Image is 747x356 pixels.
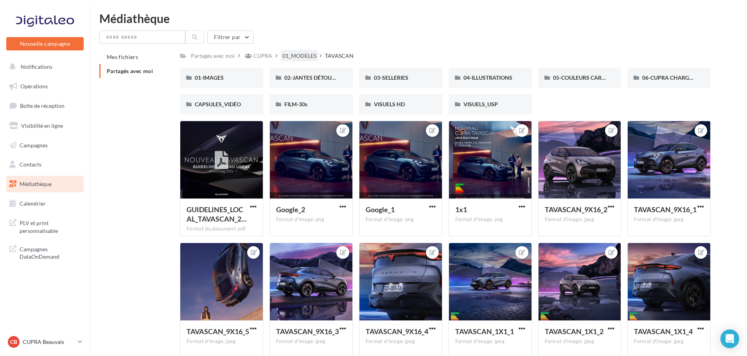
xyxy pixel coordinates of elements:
a: Campagnes [5,137,85,154]
span: 01-IMAGES [195,74,224,81]
button: Nouvelle campagne [6,37,84,50]
span: VISUELS_USP [463,101,498,107]
span: 06-CUPRA CHARGER [642,74,696,81]
p: CUPRA Beauvais [23,338,75,346]
a: Opérations [5,78,85,95]
div: Format d'image: jpeg [455,338,525,345]
div: Format d'image: jpeg [545,216,615,223]
div: Open Intercom Messenger [720,329,739,348]
a: Médiathèque [5,176,85,192]
span: 03-SELLERIES [374,74,408,81]
span: TAVASCAN_9X16_1 [634,205,697,214]
div: TAVASCAN [325,52,354,60]
div: Format d'image: png [276,216,346,223]
div: Format d'image: png [455,216,525,223]
span: TAVASCAN_1X1_4 [634,327,693,336]
div: Format du document: pdf [187,225,257,233]
div: Format d'image: jpeg [634,216,704,223]
span: TAVASCAN_9X16_3 [276,327,339,336]
span: 04-ILLUSTRATIONS [463,74,512,81]
div: Médiathèque [99,13,738,24]
a: Contacts [5,156,85,173]
span: Médiathèque [20,181,52,187]
span: Partagés avec moi [107,68,153,74]
div: Format d'image: jpeg [634,338,704,345]
span: TAVASCAN_9X16_2 [545,205,607,214]
span: Opérations [20,83,48,89]
span: TAVASCAN_9X16_5 [187,327,249,336]
span: Contacts [20,161,41,168]
span: Mes fichiers [107,54,138,60]
span: Visibilité en ligne [21,122,63,129]
span: Google_2 [276,205,305,214]
span: Calendrier [20,200,46,207]
span: Campagnes DataOnDemand [20,244,81,261]
a: CB CUPRA Beauvais [6,335,84,349]
div: CUPRA [253,52,272,60]
span: PLV et print personnalisable [20,218,81,234]
span: CB [10,338,17,346]
span: GUIDELINES_LOCAL_TAVASCAN_2024.pdf [187,205,247,223]
a: Calendrier [5,195,85,212]
span: FILM-30s [284,101,307,107]
a: Campagnes DataOnDemand [5,241,85,264]
a: Visibilité en ligne [5,118,85,134]
span: 1x1 [455,205,467,214]
button: Filtrer par [207,30,253,44]
div: Format d'image: jpeg [276,338,346,345]
span: TAVASCAN_1X1_1 [455,327,514,336]
a: PLV et print personnalisable [5,215,85,238]
span: Notifications [21,63,52,70]
span: VISUELS HD [374,101,405,107]
span: Google_1 [366,205,395,214]
span: Boîte de réception [20,102,65,109]
span: 02-JANTES DÉTOURÉES [284,74,345,81]
div: Format d'image: png [366,216,436,223]
span: TAVASCAN_1X1_2 [545,327,603,336]
a: Boîte de réception [5,97,85,114]
div: Format d'image: jpeg [545,338,615,345]
button: Notifications [5,59,82,75]
div: Partagés avec moi [191,52,235,60]
div: Format d'image: jpeg [187,338,257,345]
div: 01_MODELES [282,52,316,60]
div: Format d'image: jpeg [366,338,436,345]
span: Campagnes [20,141,48,148]
span: 05-COULEURS CARROSSERIES [553,74,630,81]
span: CAPSULES_VIDÉO [195,101,241,107]
span: TAVASCAN_9X16_4 [366,327,428,336]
